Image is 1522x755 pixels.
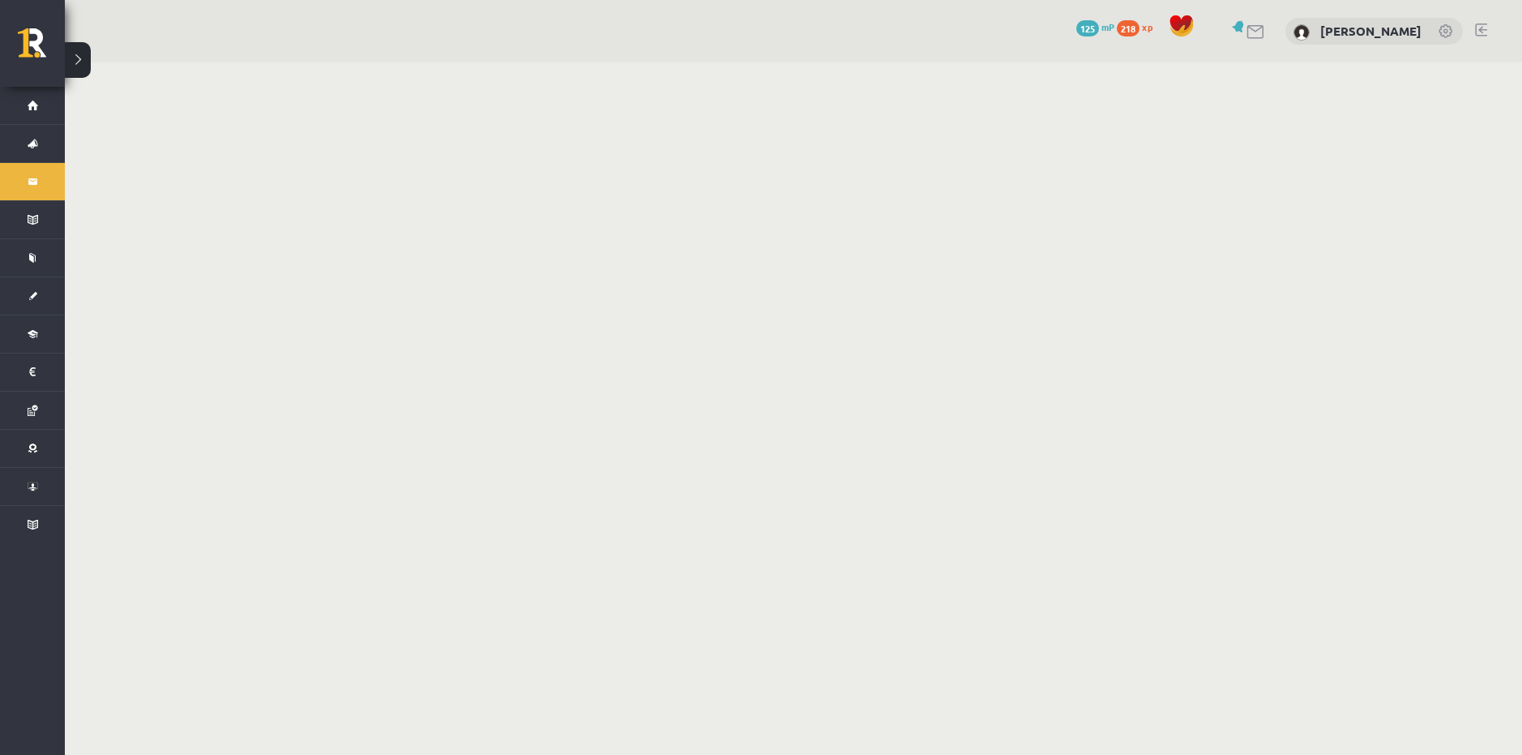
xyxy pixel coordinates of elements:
[18,28,65,69] a: Rīgas 1. Tālmācības vidusskola
[1076,20,1114,33] a: 125 mP
[1117,20,1161,33] a: 218 xp
[1293,24,1310,41] img: Vitālijs Čugunovs
[1101,20,1114,33] span: mP
[1076,20,1099,36] span: 125
[1117,20,1139,36] span: 218
[1320,23,1422,39] a: [PERSON_NAME]
[1142,20,1152,33] span: xp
